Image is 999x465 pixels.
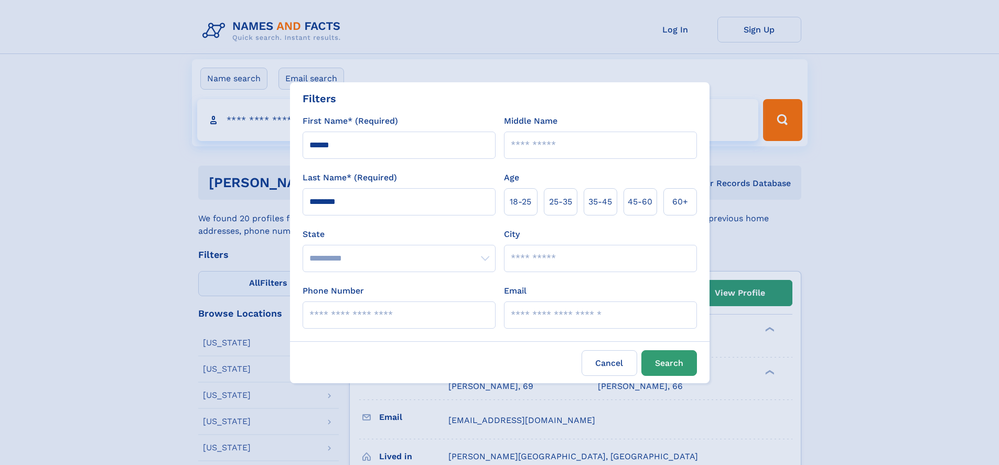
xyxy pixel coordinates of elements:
[303,285,364,297] label: Phone Number
[641,350,697,376] button: Search
[303,228,496,241] label: State
[303,171,397,184] label: Last Name* (Required)
[588,196,612,208] span: 35‑45
[504,115,557,127] label: Middle Name
[672,196,688,208] span: 60+
[504,171,519,184] label: Age
[504,228,520,241] label: City
[303,91,336,106] div: Filters
[303,115,398,127] label: First Name* (Required)
[504,285,527,297] label: Email
[628,196,652,208] span: 45‑60
[549,196,572,208] span: 25‑35
[582,350,637,376] label: Cancel
[510,196,531,208] span: 18‑25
